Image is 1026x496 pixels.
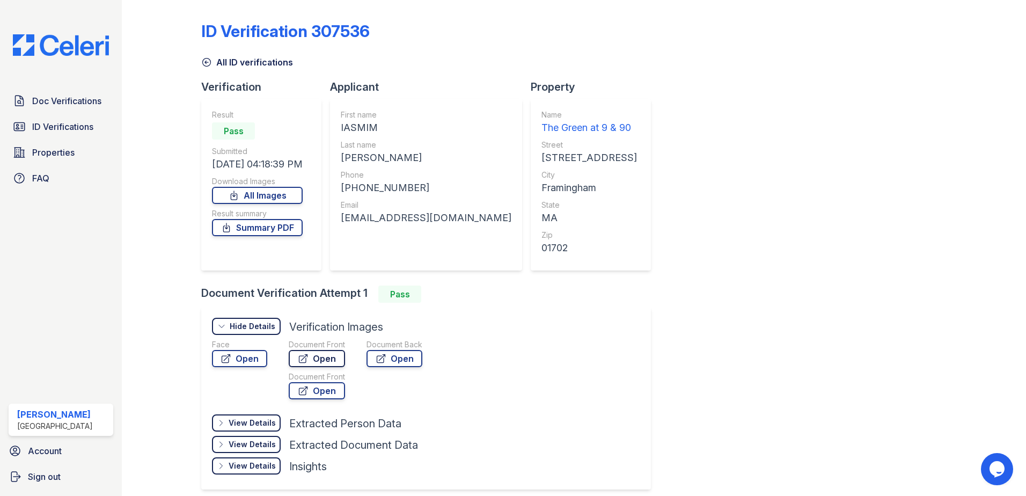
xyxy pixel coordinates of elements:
iframe: chat widget [981,453,1015,485]
a: Sign out [4,466,118,487]
div: Extracted Person Data [289,416,401,431]
a: Open [367,350,422,367]
div: Result summary [212,208,303,219]
a: Properties [9,142,113,163]
div: View Details [229,418,276,428]
a: ID Verifications [9,116,113,137]
div: State [541,200,637,210]
div: The Green at 9 & 90 [541,120,637,135]
div: Framingham [541,180,637,195]
div: IASMIM [341,120,511,135]
div: 01702 [541,240,637,256]
div: Phone [341,170,511,180]
div: View Details [229,439,276,450]
div: City [541,170,637,180]
a: Name The Green at 9 & 90 [541,110,637,135]
a: Open [212,350,267,367]
div: Document Verification Attempt 1 [201,286,659,303]
div: Pass [378,286,421,303]
a: Open [289,350,345,367]
div: [GEOGRAPHIC_DATA] [17,421,93,432]
div: Hide Details [230,321,275,332]
div: [PHONE_NUMBER] [341,180,511,195]
div: Zip [541,230,637,240]
a: FAQ [9,167,113,189]
div: [DATE] 04:18:39 PM [212,157,303,172]
div: Face [212,339,267,350]
div: ID Verification 307536 [201,21,370,41]
span: Doc Verifications [32,94,101,107]
a: All ID verifications [201,56,293,69]
div: Verification [201,79,330,94]
span: ID Verifications [32,120,93,133]
div: Result [212,110,303,120]
div: Last name [341,140,511,150]
span: Sign out [28,470,61,483]
div: Extracted Document Data [289,437,418,453]
div: Street [541,140,637,150]
div: Email [341,200,511,210]
a: Open [289,382,345,399]
a: Summary PDF [212,219,303,236]
div: Property [531,79,659,94]
span: FAQ [32,172,49,185]
div: [STREET_ADDRESS] [541,150,637,165]
div: [PERSON_NAME] [17,408,93,421]
span: Account [28,444,62,457]
div: MA [541,210,637,225]
span: Properties [32,146,75,159]
div: Insights [289,459,327,474]
div: Document Front [289,371,345,382]
div: First name [341,110,511,120]
div: [EMAIL_ADDRESS][DOMAIN_NAME] [341,210,511,225]
div: Document Back [367,339,422,350]
div: [PERSON_NAME] [341,150,511,165]
img: CE_Logo_Blue-a8612792a0a2168367f1c8372b55b34899dd931a85d93a1a3d3e32e68fde9ad4.png [4,34,118,56]
div: Name [541,110,637,120]
div: View Details [229,461,276,471]
div: Pass [212,122,255,140]
a: All Images [212,187,303,204]
div: Document Front [289,339,345,350]
div: Applicant [330,79,531,94]
div: Verification Images [289,319,383,334]
div: Submitted [212,146,303,157]
a: Doc Verifications [9,90,113,112]
a: Account [4,440,118,462]
div: Download Images [212,176,303,187]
